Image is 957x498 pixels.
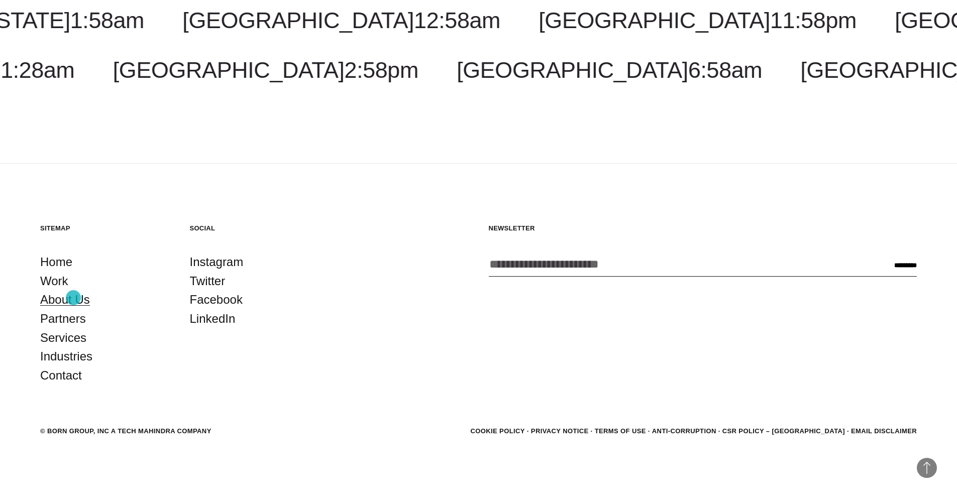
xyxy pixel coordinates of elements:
[40,272,68,291] a: Work
[344,57,418,83] span: 2:58pm
[190,224,320,232] h5: Social
[722,427,845,435] a: CSR POLICY – [GEOGRAPHIC_DATA]
[40,224,170,232] h5: Sitemap
[40,309,86,328] a: Partners
[40,290,90,309] a: About Us
[70,8,144,33] span: 1:58am
[40,328,86,347] a: Services
[414,8,500,33] span: 12:58am
[770,8,857,33] span: 11:58pm
[113,57,418,83] a: [GEOGRAPHIC_DATA]2:58pm
[190,272,226,291] a: Twitter
[457,57,762,83] a: [GEOGRAPHIC_DATA]6:58am
[190,253,244,272] a: Instagram
[190,290,243,309] a: Facebook
[652,427,716,435] a: Anti-Corruption
[688,57,762,83] span: 6:58am
[851,427,917,435] a: Email Disclaimer
[470,427,524,435] a: Cookie Policy
[539,8,857,33] a: [GEOGRAPHIC_DATA]11:58pm
[40,426,211,436] div: © BORN GROUP, INC A Tech Mahindra Company
[595,427,646,435] a: Terms of Use
[917,458,937,478] button: Back to Top
[531,427,589,435] a: Privacy Notice
[40,366,82,385] a: Contact
[40,347,92,366] a: Industries
[40,253,72,272] a: Home
[182,8,500,33] a: [GEOGRAPHIC_DATA]12:58am
[190,309,236,328] a: LinkedIn
[489,224,917,232] h5: Newsletter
